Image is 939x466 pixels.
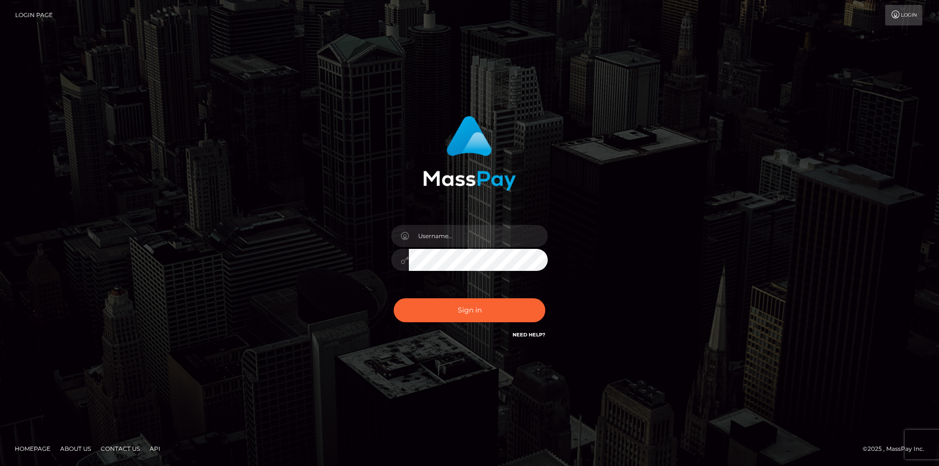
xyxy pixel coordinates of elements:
[394,298,545,322] button: Sign in
[97,441,144,456] a: Contact Us
[513,332,545,338] a: Need Help?
[409,225,548,247] input: Username...
[885,5,922,25] a: Login
[15,5,53,25] a: Login Page
[11,441,54,456] a: Homepage
[863,444,932,454] div: © 2025 , MassPay Inc.
[423,116,516,191] img: MassPay Login
[146,441,164,456] a: API
[56,441,95,456] a: About Us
